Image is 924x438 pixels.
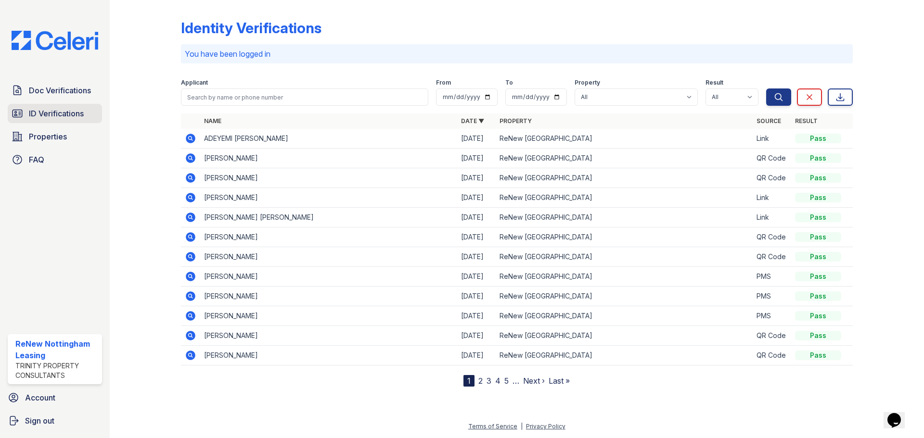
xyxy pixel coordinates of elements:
td: [PERSON_NAME] [PERSON_NAME] [200,208,457,227]
span: ID Verifications [29,108,84,119]
td: QR Code [753,326,791,346]
a: Property [500,117,532,125]
p: You have been logged in [185,48,849,60]
td: ReNew [GEOGRAPHIC_DATA] [496,267,753,287]
td: [DATE] [457,208,496,227]
a: Last » [549,376,570,386]
span: Properties [29,131,67,142]
div: Pass [795,173,841,183]
td: [PERSON_NAME] [200,188,457,208]
div: Pass [795,153,841,163]
a: 5 [504,376,509,386]
iframe: chat widget [884,400,914,428]
a: Terms of Service [468,423,517,430]
td: ReNew [GEOGRAPHIC_DATA] [496,247,753,267]
div: | [521,423,523,430]
a: Sign out [4,411,106,430]
td: [PERSON_NAME] [200,247,457,267]
td: Link [753,129,791,149]
td: ReNew [GEOGRAPHIC_DATA] [496,188,753,208]
td: [PERSON_NAME] [200,306,457,326]
td: [DATE] [457,227,496,247]
input: Search by name or phone number [181,88,428,106]
td: [DATE] [457,247,496,267]
td: ReNew [GEOGRAPHIC_DATA] [496,149,753,168]
span: Sign out [25,415,54,426]
div: Pass [795,311,841,321]
td: [PERSON_NAME] [200,346,457,365]
td: Link [753,188,791,208]
div: 1 [463,375,475,387]
div: Pass [795,213,841,222]
a: Next › [523,376,545,386]
div: Pass [795,272,841,281]
td: QR Code [753,168,791,188]
td: [PERSON_NAME] [200,326,457,346]
td: QR Code [753,346,791,365]
label: To [505,79,513,87]
td: [DATE] [457,129,496,149]
label: Property [575,79,600,87]
div: Trinity Property Consultants [15,361,98,380]
td: PMS [753,267,791,287]
div: Pass [795,232,841,242]
td: ReNew [GEOGRAPHIC_DATA] [496,227,753,247]
a: Doc Verifications [8,81,102,100]
td: PMS [753,287,791,306]
img: CE_Logo_Blue-a8612792a0a2168367f1c8372b55b34899dd931a85d93a1a3d3e32e68fde9ad4.png [4,31,106,50]
span: Account [25,392,55,403]
div: Pass [795,291,841,301]
td: QR Code [753,149,791,168]
a: Result [795,117,818,125]
div: Identity Verifications [181,19,321,37]
span: Doc Verifications [29,85,91,96]
div: Pass [795,193,841,202]
a: ID Verifications [8,104,102,123]
td: ReNew [GEOGRAPHIC_DATA] [496,287,753,306]
td: [DATE] [457,326,496,346]
div: Pass [795,350,841,360]
td: QR Code [753,227,791,247]
td: [DATE] [457,306,496,326]
div: ReNew Nottingham Leasing [15,338,98,361]
a: 3 [487,376,491,386]
a: 2 [478,376,483,386]
a: FAQ [8,150,102,169]
div: Pass [795,331,841,340]
a: Account [4,388,106,407]
td: [DATE] [457,346,496,365]
a: Privacy Policy [526,423,565,430]
td: [PERSON_NAME] [200,227,457,247]
td: [PERSON_NAME] [200,149,457,168]
td: ADEYEMI [PERSON_NAME] [200,129,457,149]
td: ReNew [GEOGRAPHIC_DATA] [496,129,753,149]
td: ReNew [GEOGRAPHIC_DATA] [496,346,753,365]
td: [DATE] [457,168,496,188]
div: Pass [795,252,841,262]
label: From [436,79,451,87]
a: 4 [495,376,500,386]
td: [DATE] [457,267,496,287]
div: Pass [795,134,841,143]
td: ReNew [GEOGRAPHIC_DATA] [496,208,753,227]
td: ReNew [GEOGRAPHIC_DATA] [496,306,753,326]
label: Result [706,79,723,87]
td: [DATE] [457,287,496,306]
td: [DATE] [457,188,496,208]
td: ReNew [GEOGRAPHIC_DATA] [496,326,753,346]
td: [DATE] [457,149,496,168]
td: QR Code [753,247,791,267]
td: [PERSON_NAME] [200,287,457,306]
a: Date ▼ [461,117,484,125]
td: [PERSON_NAME] [200,168,457,188]
td: Link [753,208,791,227]
span: … [513,375,519,387]
td: ReNew [GEOGRAPHIC_DATA] [496,168,753,188]
a: Properties [8,127,102,146]
label: Applicant [181,79,208,87]
a: Source [757,117,781,125]
span: FAQ [29,154,44,165]
td: PMS [753,306,791,326]
a: Name [204,117,221,125]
